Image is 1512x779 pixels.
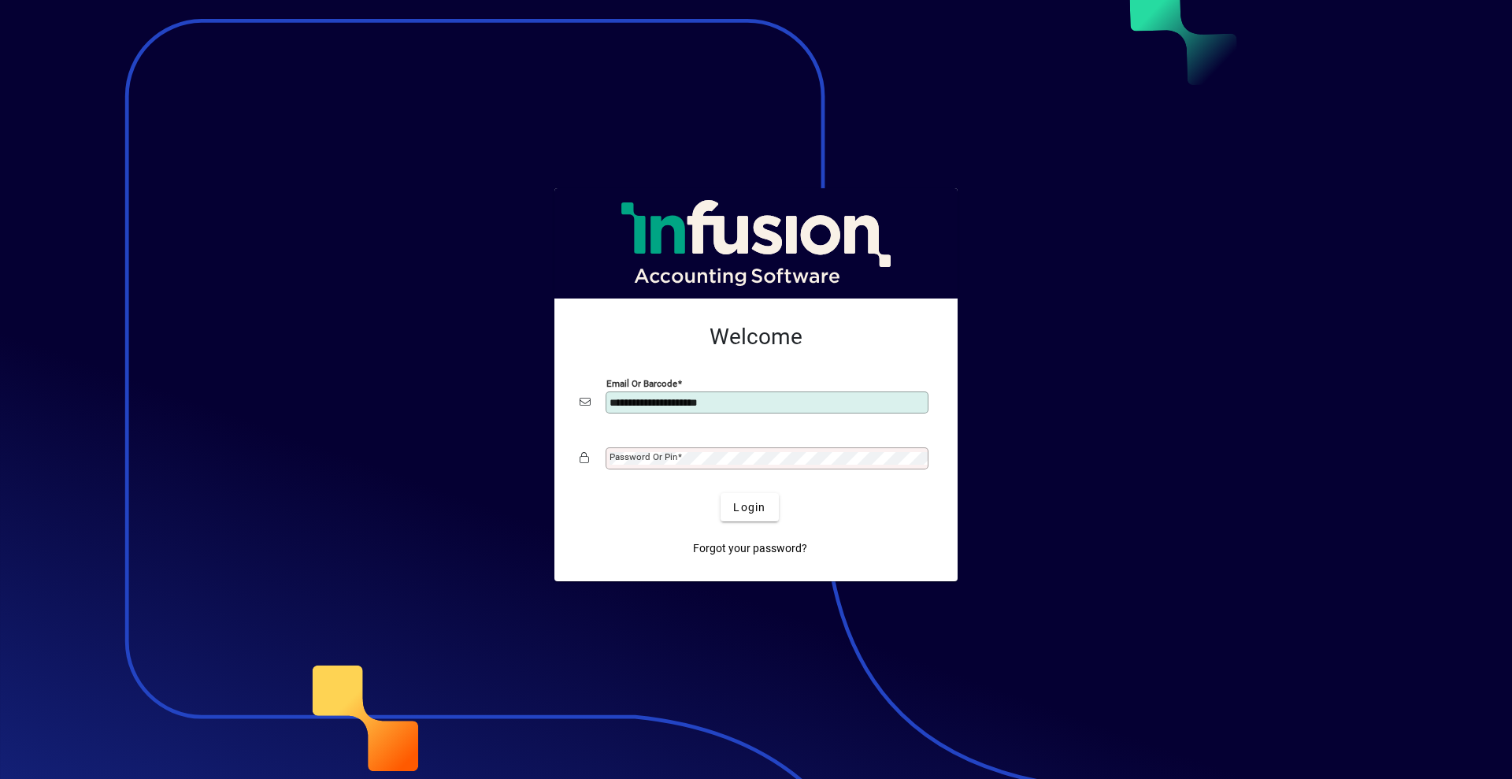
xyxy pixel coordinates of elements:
[693,540,807,557] span: Forgot your password?
[721,493,778,521] button: Login
[733,499,765,516] span: Login
[610,451,677,462] mat-label: Password or Pin
[687,534,813,562] a: Forgot your password?
[580,324,932,351] h2: Welcome
[606,378,677,389] mat-label: Email or Barcode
